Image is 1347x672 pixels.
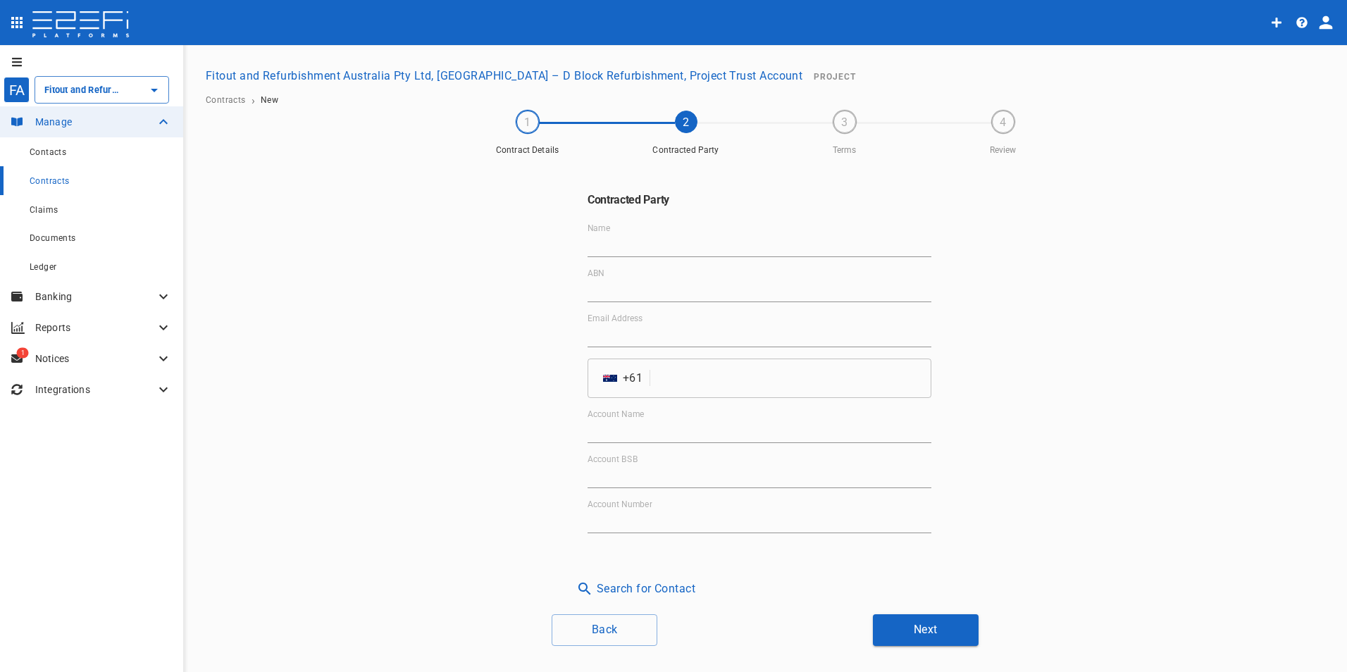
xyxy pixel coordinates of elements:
[571,575,701,602] button: Search for Contact
[492,144,563,156] span: Contract Details
[261,95,278,105] a: New
[41,82,123,97] input: Fitout and Refurbishment Australia Pty Ltd, Burleigh Heads State School – D Block Refurbishment, ...
[588,498,652,510] label: Account Number
[603,375,617,382] img: unknown
[206,95,246,105] a: Contracts
[30,176,70,186] span: Contracts
[588,267,604,279] label: ABN
[968,144,1038,156] span: Review
[144,80,164,100] button: Open
[588,222,610,234] label: Name
[588,193,931,206] h6: Contracted Party
[35,382,155,397] p: Integrations
[206,95,1324,105] nav: breadcrumb
[588,408,645,420] label: Account Name
[651,144,721,156] span: Contracted Party
[4,77,30,103] div: FA
[35,115,155,129] p: Manage
[35,321,155,335] p: Reports
[30,205,58,215] span: Claims
[873,614,979,646] button: Next
[30,147,66,157] span: Contacts
[35,351,155,366] p: Notices
[30,233,76,243] span: Documents
[30,262,56,272] span: Ledger
[588,453,638,465] label: Account BSB
[252,99,255,102] li: ›
[597,366,623,391] button: Select country
[809,144,880,156] span: Terms
[17,348,29,359] span: 1
[200,62,808,89] button: Fitout and Refurbishment Australia Pty Ltd, [GEOGRAPHIC_DATA] – D Block Refurbishment, Project Tr...
[588,312,643,324] label: Email Address
[35,290,155,304] p: Banking
[552,614,657,646] button: Back
[814,72,856,82] span: Project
